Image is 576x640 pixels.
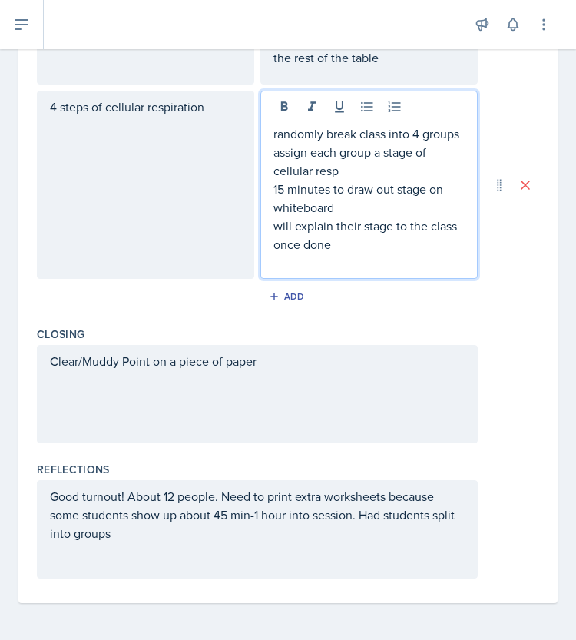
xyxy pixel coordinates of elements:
p: will explain their stage to the class once done [273,217,465,254]
p: 4 steps of cellular respiration [50,98,241,116]
p: assign each group a stage of cellular resp [273,143,465,180]
button: Add [263,285,313,308]
label: Reflections [37,462,110,477]
p: Clear/Muddy Point on a piece of paper [50,352,465,370]
p: 15 minutes to draw out stage on whiteboard [273,180,465,217]
div: Add [272,290,305,303]
label: Closing [37,327,84,342]
p: randomly break class into 4 groups [273,124,465,143]
p: Good turnout! About 12 people. Need to print extra worksheets because some students show up about... [50,487,465,542]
